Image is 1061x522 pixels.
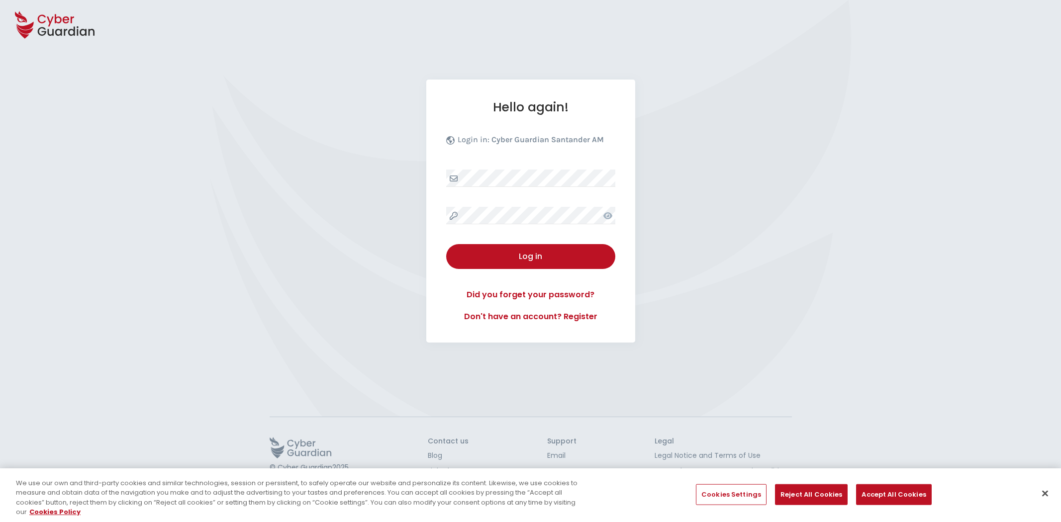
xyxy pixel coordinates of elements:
[270,463,350,472] p: © Cyber Guardian 2025
[1034,482,1056,504] button: Close
[491,135,604,144] b: Cyber Guardian Santander AM
[446,311,615,323] a: Don't have an account? Register
[446,99,615,115] h1: Hello again!
[856,484,931,505] button: Accept All Cookies
[428,450,469,461] a: Blog
[446,289,615,301] a: Did you forget your password?
[547,450,577,461] a: Email
[16,478,583,517] div: We use our own and third-party cookies and similar technologies, session or persistent, to safely...
[428,437,469,446] h3: Contact us
[696,484,767,505] button: Cookies Settings, Opens the preference center dialog
[454,251,608,262] div: Log in
[446,244,615,269] button: Log in
[655,437,791,446] h3: Legal
[458,135,604,150] p: Login in:
[547,437,577,446] h3: Support
[655,450,791,461] a: Legal Notice and Terms of Use
[655,466,791,476] a: General contract terms and conditions
[428,466,469,476] a: LinkedIn
[29,507,81,517] a: More information about your privacy, opens in a new tab
[775,484,848,505] button: Reject All Cookies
